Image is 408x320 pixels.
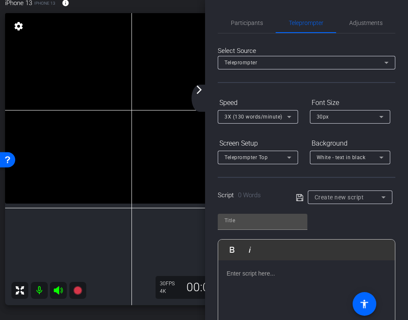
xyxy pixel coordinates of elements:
span: Participants [231,20,263,26]
div: Speed [218,96,298,110]
span: 30px [317,114,329,120]
span: 0 Words [238,191,261,199]
mat-icon: accessibility [359,299,370,309]
div: 00:00:00 [181,280,238,295]
div: 30 [160,280,181,287]
span: 3X (130 words/minute) [225,114,282,120]
div: Script [218,190,284,200]
span: Teleprompter Top [225,154,268,160]
div: Select Source [218,46,395,56]
span: White - text in black [317,154,366,160]
div: Screen Setup [218,136,298,151]
span: FPS [166,281,175,287]
mat-icon: arrow_forward_ios [194,85,204,95]
span: Teleprompter [225,60,257,66]
mat-icon: settings [13,21,25,31]
button: Italic (⌘I) [242,241,258,258]
span: Create new script [315,194,364,201]
div: Font Size [310,96,390,110]
div: 4K [160,288,181,295]
span: Teleprompter [289,20,323,26]
input: Title [225,215,301,226]
span: Adjustments [349,20,383,26]
div: Background [310,136,390,151]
